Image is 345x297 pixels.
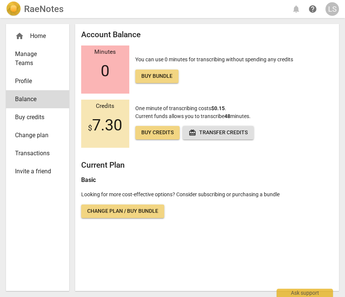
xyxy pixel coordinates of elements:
[135,70,179,83] a: Buy bundle
[6,2,64,17] a: LogoRaeNotes
[15,32,24,41] span: home
[101,62,109,80] span: 0
[81,205,164,218] a: Change plan / Buy bundle
[224,113,230,119] b: 48
[325,2,339,16] button: LS
[81,103,129,110] div: Credits
[87,208,158,215] span: Change plan / Buy bundle
[6,2,21,17] img: Logo
[189,129,196,136] span: redeem
[15,113,54,122] span: Buy credits
[15,131,54,140] span: Change plan
[88,123,92,132] span: $
[15,149,54,158] span: Transactions
[24,4,64,14] h2: RaeNotes
[141,129,174,136] span: Buy credits
[6,45,69,72] a: Manage Teams
[15,77,54,86] span: Profile
[6,108,69,126] a: Buy credits
[15,167,54,176] span: Invite a friend
[306,2,319,16] a: Help
[6,90,69,108] a: Balance
[81,176,96,183] b: Basic
[183,126,254,139] button: Transfer credits
[6,144,69,162] a: Transactions
[141,73,172,80] span: Buy bundle
[277,289,333,297] div: Ask support
[81,191,333,199] p: Looking for more cost-effective options? Consider subscribing or purchasing a bundle
[88,116,122,134] span: 7.30
[135,126,180,139] a: Buy credits
[15,50,54,68] span: Manage Teams
[211,105,225,111] b: $0.15
[308,5,317,14] span: help
[6,162,69,180] a: Invite a friend
[81,49,129,56] div: Minutes
[135,56,293,83] p: You can use 0 minutes for transcribing without spending any credits
[6,72,69,90] a: Profile
[15,32,54,41] div: Home
[189,129,248,136] span: Transfer credits
[81,161,333,170] h2: Current Plan
[6,27,69,45] div: Home
[6,126,69,144] a: Change plan
[81,30,333,39] h2: Account Balance
[135,105,226,111] span: One minute of transcribing costs .
[135,113,251,119] span: Current funds allows you to transcribe minutes.
[15,95,54,104] span: Balance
